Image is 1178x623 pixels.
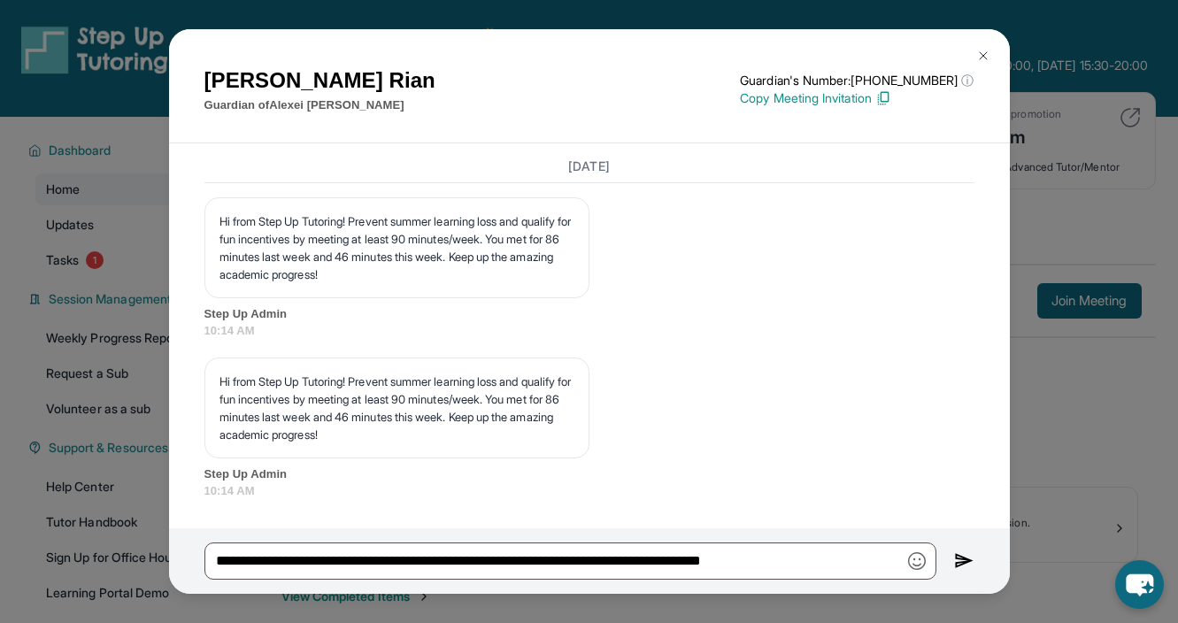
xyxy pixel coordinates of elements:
[204,96,435,114] p: Guardian of Alexei [PERSON_NAME]
[204,322,974,340] span: 10:14 AM
[204,482,974,500] span: 10:14 AM
[204,305,974,323] span: Step Up Admin
[219,373,574,443] p: Hi from Step Up Tutoring! Prevent summer learning loss and qualify for fun incentives by meeting ...
[219,212,574,283] p: Hi from Step Up Tutoring! Prevent summer learning loss and qualify for fun incentives by meeting ...
[204,158,974,175] h3: [DATE]
[908,552,926,570] img: Emoji
[875,90,891,106] img: Copy Icon
[961,72,974,89] span: ⓘ
[740,89,974,107] p: Copy Meeting Invitation
[1115,560,1164,609] button: chat-button
[740,72,974,89] p: Guardian's Number: [PHONE_NUMBER]
[954,550,974,572] img: Send icon
[204,465,974,483] span: Step Up Admin
[204,65,435,96] h1: [PERSON_NAME] Rian
[976,49,990,63] img: Close Icon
